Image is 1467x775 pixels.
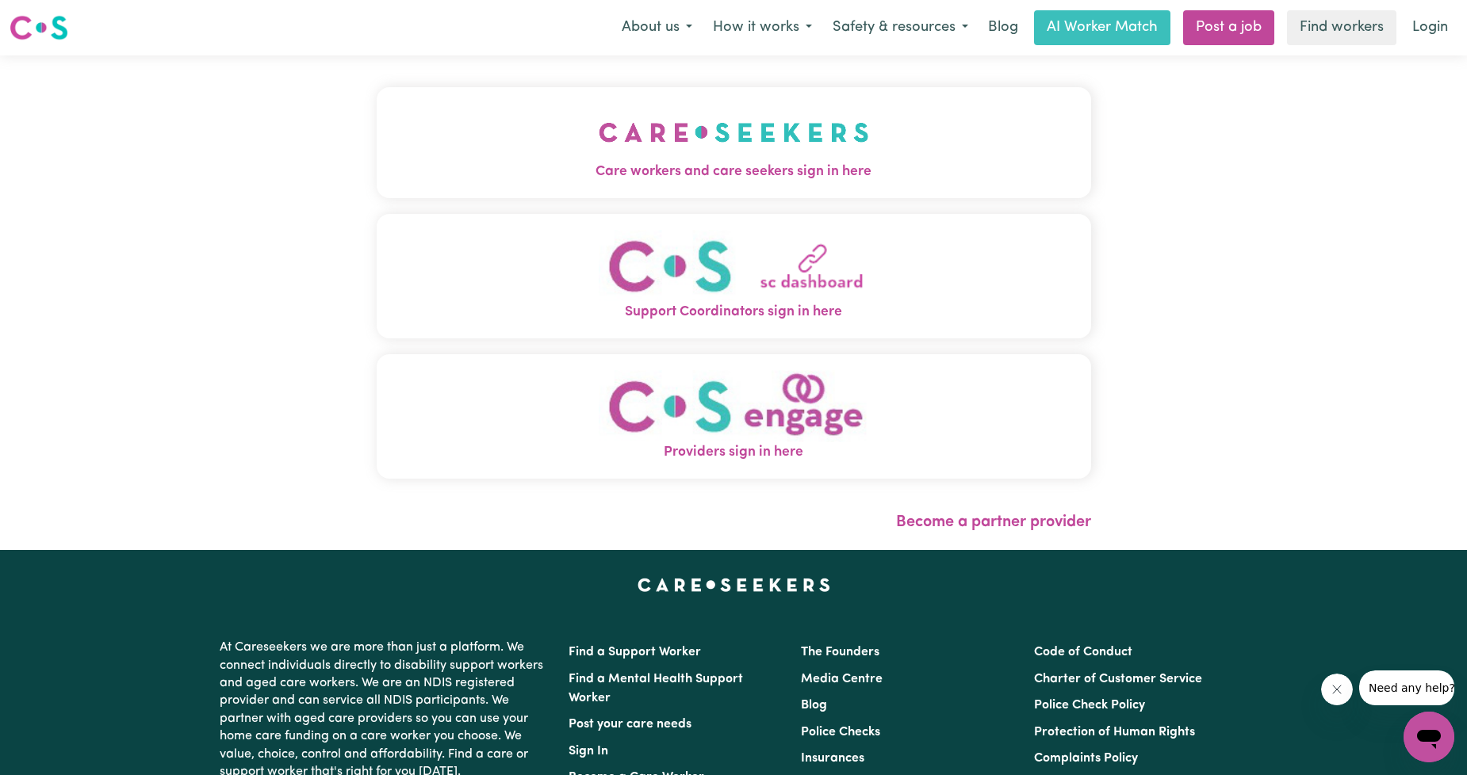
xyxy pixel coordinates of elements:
[377,162,1091,182] span: Care workers and care seekers sign in here
[801,726,880,739] a: Police Checks
[569,718,691,731] a: Post your care needs
[377,214,1091,338] button: Support Coordinators sign in here
[703,11,822,44] button: How it works
[377,87,1091,198] button: Care workers and care seekers sign in here
[801,646,879,659] a: The Founders
[1034,752,1138,765] a: Complaints Policy
[1404,712,1454,762] iframe: Button to launch messaging window
[10,10,68,46] a: Careseekers logo
[569,745,608,758] a: Sign In
[1034,10,1170,45] a: AI Worker Match
[377,442,1091,463] span: Providers sign in here
[638,578,830,591] a: Careseekers home page
[1034,699,1145,712] a: Police Check Policy
[10,11,96,24] span: Need any help?
[801,699,827,712] a: Blog
[1321,674,1353,705] iframe: Close message
[1034,726,1195,739] a: Protection of Human Rights
[1287,10,1396,45] a: Find workers
[377,302,1091,323] span: Support Coordinators sign in here
[801,673,883,685] a: Media Centre
[822,11,979,44] button: Safety & resources
[569,646,701,659] a: Find a Support Worker
[10,13,68,42] img: Careseekers logo
[1034,673,1202,685] a: Charter of Customer Service
[1183,10,1274,45] a: Post a job
[377,354,1091,479] button: Providers sign in here
[1034,646,1132,659] a: Code of Conduct
[1403,10,1457,45] a: Login
[1359,670,1454,705] iframe: Message from company
[569,673,743,704] a: Find a Mental Health Support Worker
[979,10,1028,45] a: Blog
[611,11,703,44] button: About us
[896,514,1091,530] a: Become a partner provider
[801,752,864,765] a: Insurances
